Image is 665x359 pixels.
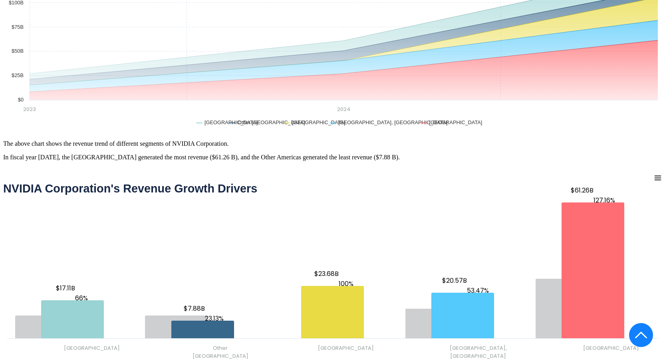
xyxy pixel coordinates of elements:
[205,303,224,323] span: 23.13%
[339,269,353,289] span: 100%
[442,276,489,296] span: $20.57B
[238,119,305,125] text: Other [GEOGRAPHIC_DATA]
[338,119,448,125] text: [GEOGRAPHIC_DATA], [GEOGRAPHIC_DATA]
[429,119,482,125] text: [GEOGRAPHIC_DATA]
[594,185,615,205] span: 127.16%
[571,185,615,205] span: $61.26B
[467,276,489,296] span: 53.47%
[12,48,24,54] text: $50B
[583,344,639,352] span: [GEOGRAPHIC_DATA]
[3,140,662,147] p: The above chart shows the revenue trend of different segments of NVIDIA Corporation.
[12,72,24,78] text: $25B
[75,283,88,303] span: 66%
[204,119,258,125] text: [GEOGRAPHIC_DATA]
[292,119,345,125] text: [GEOGRAPHIC_DATA]
[56,283,88,303] span: $17.11B
[23,105,36,113] text: 2023
[3,182,257,195] h2: NVIDIA Corporation's Revenue Growth Drivers
[318,344,374,352] span: [GEOGRAPHIC_DATA]
[337,105,350,113] text: 2024
[184,303,224,323] span: $7.88B
[12,24,24,30] text: $75B
[18,97,24,103] text: $0
[64,344,120,352] span: [GEOGRAPHIC_DATA]
[314,269,353,289] span: $23.68B
[3,154,662,161] p: In fiscal year [DATE], the [GEOGRAPHIC_DATA] generated the most revenue ($61.26 B), and the Other...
